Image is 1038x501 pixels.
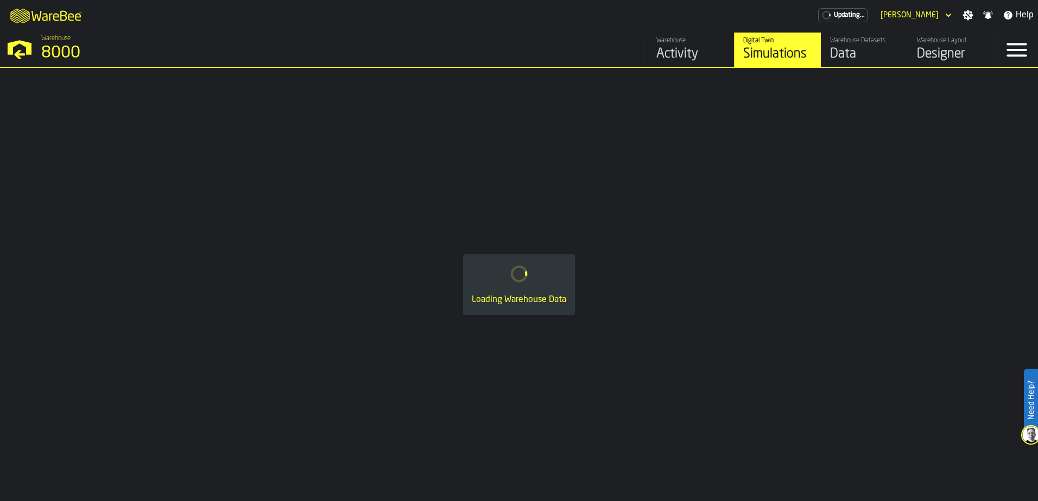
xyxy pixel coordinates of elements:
[1016,9,1034,22] span: Help
[743,37,812,44] div: Digital Twin
[656,46,725,63] div: Activity
[647,33,734,67] a: link-to-/wh/i/b2e041e4-2753-4086-a82a-958e8abdd2c7/feed/
[743,46,812,63] div: Simulations
[818,8,868,22] div: Menu Subscription
[876,9,954,22] div: DropdownMenuValue-Max Luoma
[958,10,978,21] label: button-toggle-Settings
[830,37,899,44] div: Warehouse Datasets
[821,33,908,67] a: link-to-/wh/i/b2e041e4-2753-4086-a82a-958e8abdd2c7/data
[41,35,71,42] span: Warehouse
[818,8,868,22] a: link-to-/wh/i/b2e041e4-2753-4086-a82a-958e8abdd2c7/pricing/
[881,11,939,20] div: DropdownMenuValue-Max Luoma
[908,33,995,67] a: link-to-/wh/i/b2e041e4-2753-4086-a82a-958e8abdd2c7/designer
[734,33,821,67] a: link-to-/wh/i/b2e041e4-2753-4086-a82a-958e8abdd2c7/simulations
[978,10,998,21] label: button-toggle-Notifications
[998,9,1038,22] label: button-toggle-Help
[834,11,865,19] span: Updating...
[656,37,725,44] div: Warehouse
[917,37,986,44] div: Warehouse Layout
[995,33,1038,67] label: button-toggle-Menu
[917,46,986,63] div: Designer
[41,43,334,63] div: 8000
[472,293,566,306] div: Loading Warehouse Data
[830,46,899,63] div: Data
